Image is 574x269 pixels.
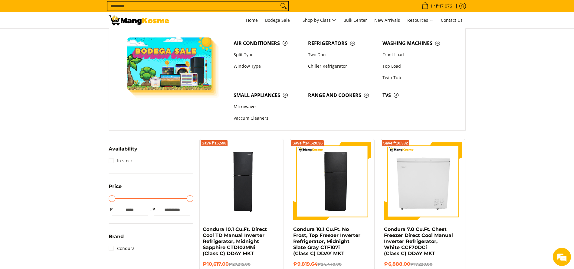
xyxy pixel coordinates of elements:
a: Refrigerators [305,37,379,49]
del: ₱17,220.00 [410,262,432,267]
span: Bulk Center [343,17,367,23]
a: Washing Machines [379,37,454,49]
a: Split Type [231,49,305,60]
span: Bodega Sale [265,17,295,24]
h6: ₱6,888.00 [384,261,462,267]
a: Resources [404,12,437,28]
summary: Open [109,147,137,156]
span: Air Conditioners [234,40,302,47]
img: Bodega Sale [127,37,212,90]
span: 1 [429,4,434,8]
span: Save ₱10,332 [383,141,408,145]
span: ₱ [151,206,157,212]
a: Condura 7.0 Cu.Ft. Chest Freezer Direct Cool Manual Inverter Refrigerator, White CCF70DCi (Class ... [384,226,453,256]
img: Condura 7.0 Cu.Ft. Chest Freezer Direct Cool Manual Inverter Refrigerator, White CCF70DCi (Class ... [384,142,462,220]
a: Air Conditioners [231,37,305,49]
a: Range and Cookers [305,89,379,101]
span: Small Appliances [234,92,302,99]
a: Home [243,12,261,28]
a: Contact Us [438,12,466,28]
span: Save ₱14,620.36 [292,141,323,145]
span: Resources [407,17,434,24]
a: Two Door [305,49,379,60]
a: Chiller Refrigerator [305,60,379,72]
a: TVs [379,89,454,101]
h6: ₱10,617.00 [203,261,281,267]
a: Bodega Sale [262,12,298,28]
span: ₱47,076 [435,4,453,8]
img: Condura 10.1 Cu.Ft. Direct Cool TD Manual Inverter Refrigerator, Midnight Sapphire CTD102MNi (Cla... [203,142,281,220]
a: In stock [109,156,133,166]
span: Range and Cookers [308,92,376,99]
span: Save ₱16,598 [202,141,227,145]
a: Condura [109,244,135,253]
img: Condura 10.1 Cu.Ft. No Frost, Top Freezer Inverter Refrigerator, Midnight Slate Gray CTF107i (Cla... [293,142,371,220]
nav: Main Menu [175,12,466,28]
span: Price [109,184,122,189]
h6: ₱9,819.64 [293,261,371,267]
a: Microwaves [231,101,305,113]
span: Refrigerators [308,40,376,47]
summary: Open [109,184,122,193]
span: Brand [109,234,124,239]
a: Small Appliances [231,89,305,101]
span: Shop by Class [303,17,336,24]
a: Condura 10.1 Cu.Ft. No Frost, Top Freezer Inverter Refrigerator, Midnight Slate Gray CTF107i (Cla... [293,226,360,256]
a: Shop by Class [300,12,339,28]
a: Top Load [379,60,454,72]
img: Class C Home &amp; Business Appliances: Up to 70% Off l Mang Kosme [109,15,169,25]
a: Front Load [379,49,454,60]
span: Availability [109,147,137,151]
button: Search [279,2,288,11]
span: Contact Us [441,17,463,23]
span: Home [246,17,258,23]
a: New Arrivals [371,12,403,28]
summary: Open [109,234,124,244]
span: New Arrivals [374,17,400,23]
a: Vaccum Cleaners [231,113,305,124]
span: ₱ [109,206,115,212]
a: Condura 10.1 Cu.Ft. Direct Cool TD Manual Inverter Refrigerator, Midnight Sapphire CTD102MNi (Cla... [203,226,267,256]
a: Window Type [231,60,305,72]
span: TVs [382,92,451,99]
del: ₱24,440.00 [317,262,342,267]
span: • [420,3,454,9]
a: Bulk Center [340,12,370,28]
del: ₱27,215.00 [229,262,251,267]
a: Twin Tub [379,72,454,83]
span: Washing Machines [382,40,451,47]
